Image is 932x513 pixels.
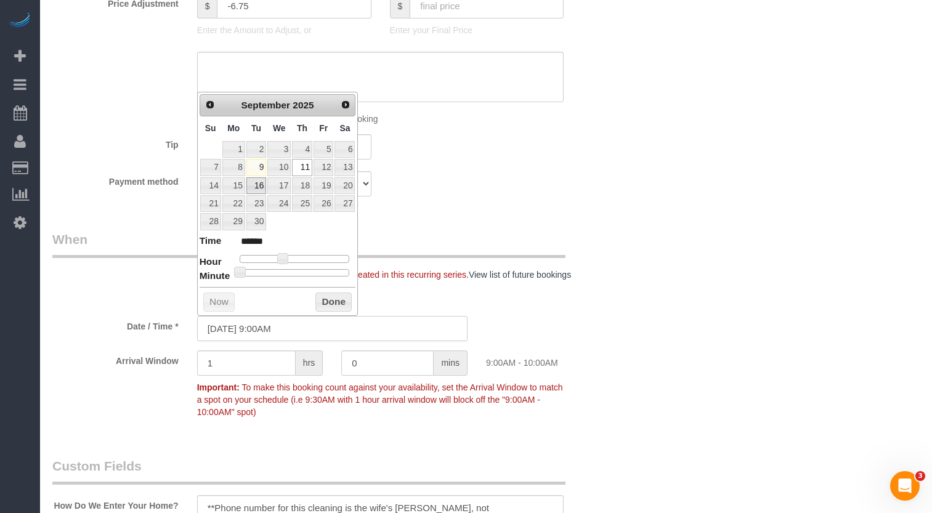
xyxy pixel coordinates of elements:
[273,123,286,133] span: Wednesday
[434,350,468,376] span: mins
[52,230,565,258] legend: When
[246,213,266,230] a: 30
[292,141,312,158] a: 4
[205,100,215,110] span: Prev
[469,270,571,280] a: View list of future bookings
[390,24,564,36] p: Enter your Final Price
[246,159,266,176] a: 9
[314,141,333,158] a: 5
[200,213,221,230] a: 28
[188,269,622,281] div: There are already future bookings created in this recurring series.
[296,350,323,376] span: hrs
[314,195,333,212] a: 26
[267,159,291,176] a: 10
[246,141,266,158] a: 2
[292,177,312,194] a: 18
[43,350,188,367] label: Arrival Window
[297,123,307,133] span: Thursday
[477,350,622,369] div: 9:00AM - 10:00AM
[222,177,245,194] a: 15
[319,123,328,133] span: Friday
[341,100,351,110] span: Next
[334,141,355,158] a: 6
[241,100,291,110] span: September
[203,293,235,312] button: Now
[222,141,245,158] a: 1
[890,471,920,501] iframe: Intercom live chat
[222,213,245,230] a: 29
[292,159,312,176] a: 11
[314,177,333,194] a: 19
[293,100,314,110] span: 2025
[222,159,245,176] a: 8
[915,471,925,481] span: 3
[314,159,333,176] a: 12
[251,123,261,133] span: Tuesday
[200,159,221,176] a: 7
[43,134,188,151] label: Tip
[267,141,291,158] a: 3
[197,24,371,36] p: Enter the Amount to Adjust, or
[205,123,216,133] span: Sunday
[334,159,355,176] a: 13
[43,171,188,188] label: Payment method
[200,177,221,194] a: 14
[200,234,222,249] dt: Time
[52,457,565,485] legend: Custom Fields
[200,269,230,285] dt: Minute
[334,195,355,212] a: 27
[227,123,240,133] span: Monday
[292,195,312,212] a: 25
[267,195,291,212] a: 24
[337,96,354,113] a: Next
[222,195,245,212] a: 22
[334,177,355,194] a: 20
[267,177,291,194] a: 17
[7,12,32,30] img: Automaid Logo
[246,177,266,194] a: 16
[246,195,266,212] a: 23
[197,382,563,417] span: To make this booking count against your availability, set the Arrival Window to match a spot on y...
[315,293,352,312] button: Done
[201,96,219,113] a: Prev
[339,123,350,133] span: Saturday
[200,195,221,212] a: 21
[43,316,188,333] label: Date / Time *
[200,255,222,270] dt: Hour
[197,382,240,392] strong: Important:
[197,316,468,341] input: MM/DD/YYYY HH:MM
